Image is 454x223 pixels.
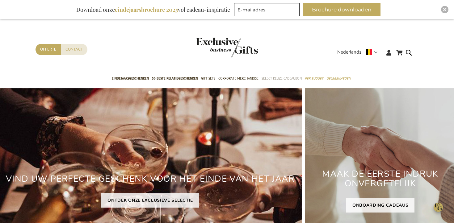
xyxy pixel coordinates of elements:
button: Brochure downloaden [303,3,380,16]
span: 50 beste relatiegeschenken [152,75,198,82]
a: store logo [196,38,227,58]
span: Per Budget [305,75,323,82]
span: Eindejaarsgeschenken [112,75,149,82]
div: Nederlands [337,49,381,56]
a: ONBOARDING CADEAUS [346,198,415,213]
a: ONTDEK ONZE EXCLUSIEVE SELECTIE [101,193,199,208]
form: marketing offers and promotions [234,3,301,18]
div: Download onze vol cadeau-inspiratie [74,3,233,16]
b: eindejaarsbrochure 2025 [115,6,178,13]
img: Close [443,8,447,11]
a: Offerte [36,44,61,55]
div: Close [441,6,448,13]
span: Gelegenheden [326,75,351,82]
input: E-mailadres [234,3,300,16]
span: Corporate Merchandise [218,75,259,82]
span: Select Keuze Cadeaubon [262,75,302,82]
a: Contact [61,44,87,55]
span: Nederlands [337,49,361,56]
span: Gift Sets [201,75,215,82]
img: Exclusive Business gifts logo [196,38,258,58]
